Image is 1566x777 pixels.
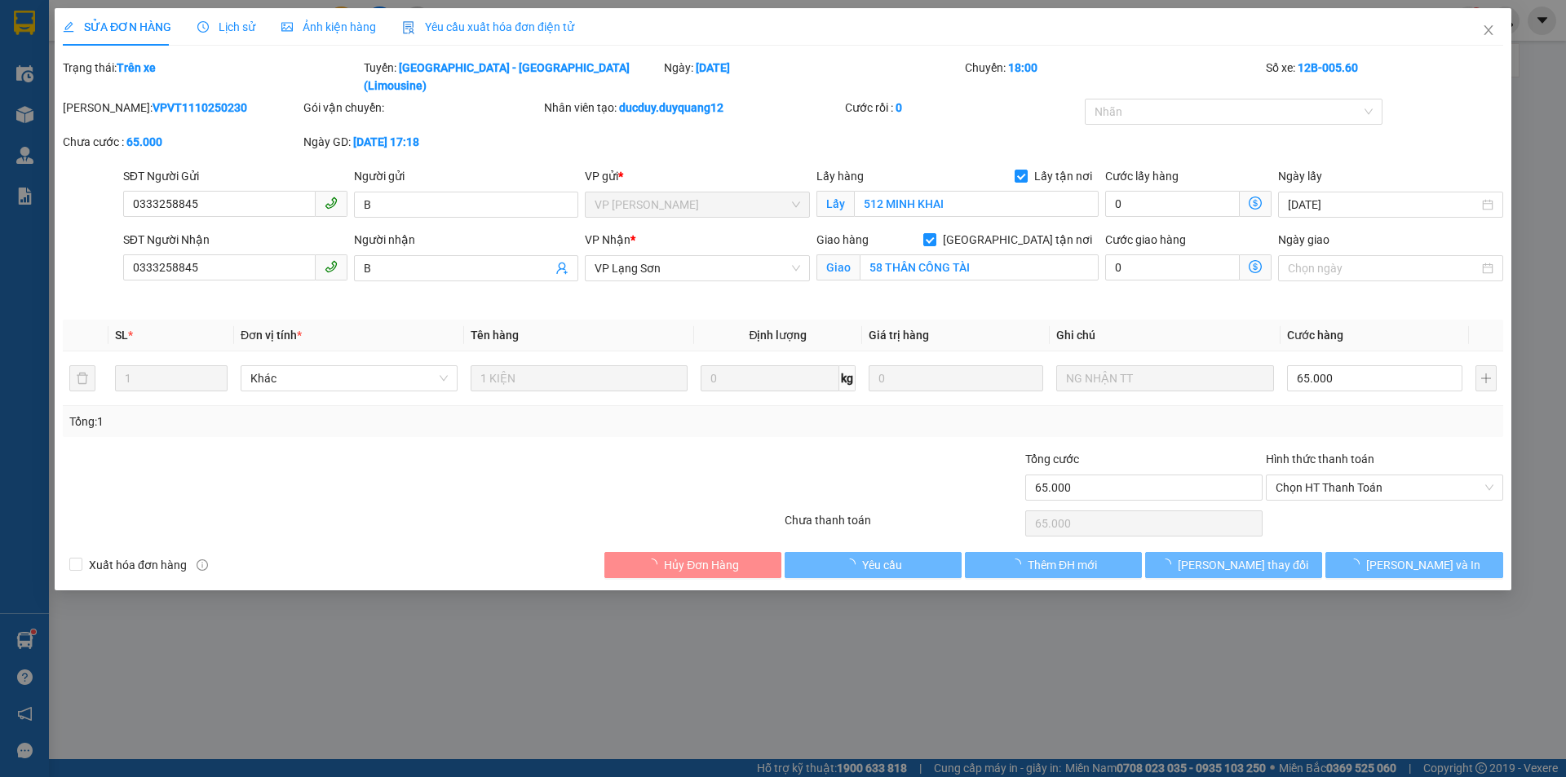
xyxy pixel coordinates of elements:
[1145,552,1322,578] button: [PERSON_NAME] thay đổi
[1475,365,1497,391] button: plus
[126,135,162,148] b: 65.000
[1278,233,1329,246] label: Ngày giao
[63,99,300,117] div: [PERSON_NAME]:
[1160,558,1178,570] span: loading
[697,61,731,74] b: [DATE]
[325,196,338,210] span: phone
[471,365,688,391] input: VD: Bàn, Ghế
[354,167,578,185] div: Người gửi
[1028,556,1097,574] span: Thêm ĐH mới
[783,511,1024,540] div: Chưa thanh toán
[816,233,869,246] span: Giao hàng
[117,61,156,74] b: Trên xe
[197,21,209,33] span: clock-circle
[1326,552,1503,578] button: [PERSON_NAME] và In
[664,556,739,574] span: Hủy Đơn Hàng
[785,552,962,578] button: Yêu cầu
[197,20,255,33] span: Lịch sử
[63,20,171,33] span: SỬA ĐƠN HÀNG
[869,329,929,342] span: Giá trị hàng
[750,329,807,342] span: Định lượng
[63,21,74,33] span: edit
[303,99,541,117] div: Gói vận chuyển:
[1366,556,1480,574] span: [PERSON_NAME] và In
[63,133,300,151] div: Chưa cước :
[965,552,1142,578] button: Thêm ĐH mới
[1482,24,1495,37] span: close
[963,59,1264,95] div: Chuyến:
[153,101,247,114] b: VPVT1110250230
[402,21,415,34] img: icon
[303,133,541,151] div: Ngày GD:
[353,135,419,148] b: [DATE] 17:18
[586,167,810,185] div: VP gửi
[556,262,569,275] span: user-add
[1288,196,1478,214] input: Ngày lấy
[1288,259,1478,277] input: Ngày giao
[123,167,347,185] div: SĐT Người Gửi
[860,254,1099,280] input: Giao tận nơi
[816,254,860,280] span: Giao
[816,170,864,183] span: Lấy hàng
[1276,475,1493,500] span: Chọn HT Thanh Toán
[1249,260,1262,273] span: dollar-circle
[1264,59,1505,95] div: Số xe:
[281,21,293,33] span: picture
[123,231,347,249] div: SĐT Người Nhận
[845,99,1082,117] div: Cước rồi :
[1287,329,1343,342] span: Cước hàng
[471,329,519,342] span: Tên hàng
[619,101,723,114] b: ducduy.duyquang12
[1028,167,1099,185] span: Lấy tận nơi
[936,231,1099,249] span: [GEOGRAPHIC_DATA] tận nơi
[816,191,854,217] span: Lấy
[1025,453,1079,466] span: Tổng cước
[862,556,902,574] span: Yêu cầu
[1178,556,1308,574] span: [PERSON_NAME] thay đổi
[1105,254,1240,280] input: Cước giao hàng
[1010,558,1028,570] span: loading
[595,256,800,280] span: VP Lạng Sơn
[1298,61,1358,74] b: 12B-005.60
[1348,558,1366,570] span: loading
[362,59,663,95] div: Tuyến:
[839,365,856,391] span: kg
[854,191,1099,217] input: Lấy tận nơi
[69,365,95,391] button: delete
[869,365,1044,391] input: 0
[544,99,842,117] div: Nhân viên tạo:
[595,192,800,217] span: VP Minh Khai
[325,260,338,273] span: phone
[241,329,302,342] span: Đơn vị tính
[646,558,664,570] span: loading
[1466,8,1511,54] button: Close
[1057,365,1274,391] input: Ghi Chú
[364,61,630,92] b: [GEOGRAPHIC_DATA] - [GEOGRAPHIC_DATA] (Limousine)
[1105,233,1186,246] label: Cước giao hàng
[844,558,862,570] span: loading
[250,366,448,391] span: Khác
[402,20,574,33] span: Yêu cầu xuất hóa đơn điện tử
[1051,320,1281,351] th: Ghi chú
[663,59,964,95] div: Ngày:
[586,233,631,246] span: VP Nhận
[1105,170,1179,183] label: Cước lấy hàng
[115,329,128,342] span: SL
[61,59,362,95] div: Trạng thái:
[1008,61,1037,74] b: 18:00
[281,20,376,33] span: Ảnh kiện hàng
[1278,170,1322,183] label: Ngày lấy
[604,552,781,578] button: Hủy Đơn Hàng
[896,101,902,114] b: 0
[354,231,578,249] div: Người nhận
[82,556,193,574] span: Xuất hóa đơn hàng
[69,413,604,430] div: Tổng: 1
[197,559,208,571] span: info-circle
[1105,191,1240,217] input: Cước lấy hàng
[1249,196,1262,210] span: dollar-circle
[1266,453,1374,466] label: Hình thức thanh toán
